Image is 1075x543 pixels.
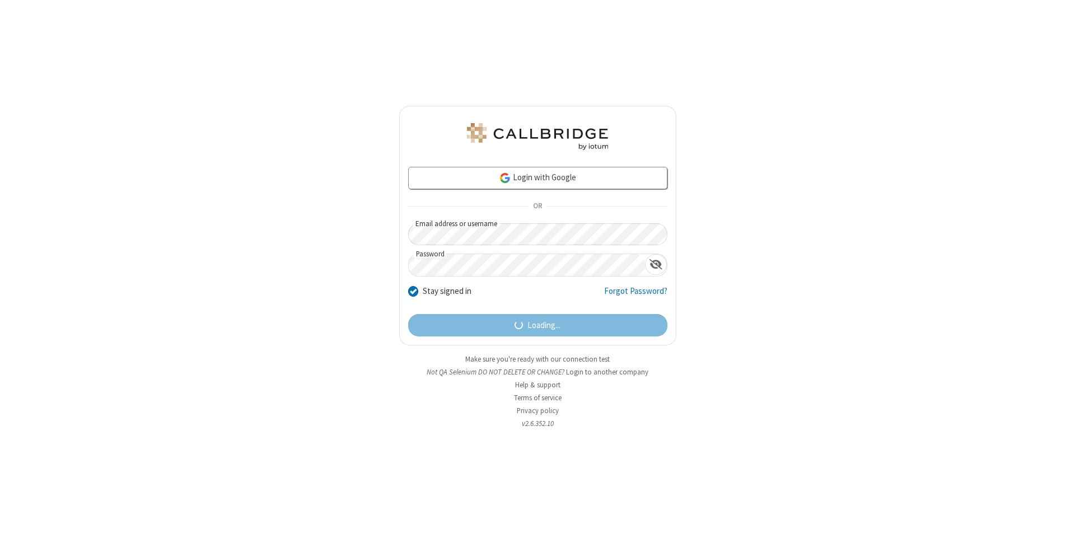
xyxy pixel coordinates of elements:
label: Stay signed in [423,285,471,298]
a: Make sure you're ready with our connection test [465,354,610,364]
span: OR [529,199,546,214]
img: QA Selenium DO NOT DELETE OR CHANGE [465,123,610,150]
a: Terms of service [514,393,562,402]
input: Email address or username [408,223,667,245]
span: Loading... [527,319,560,332]
input: Password [409,254,645,276]
a: Help & support [515,380,560,390]
div: Show password [645,254,667,275]
li: v2.6.352.10 [399,418,676,429]
li: Not QA Selenium DO NOT DELETE OR CHANGE? [399,367,676,377]
a: Privacy policy [517,406,559,415]
a: Login with Google [408,167,667,189]
a: Forgot Password? [604,285,667,306]
img: google-icon.png [499,172,511,184]
button: Login to another company [566,367,648,377]
button: Loading... [408,314,667,336]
